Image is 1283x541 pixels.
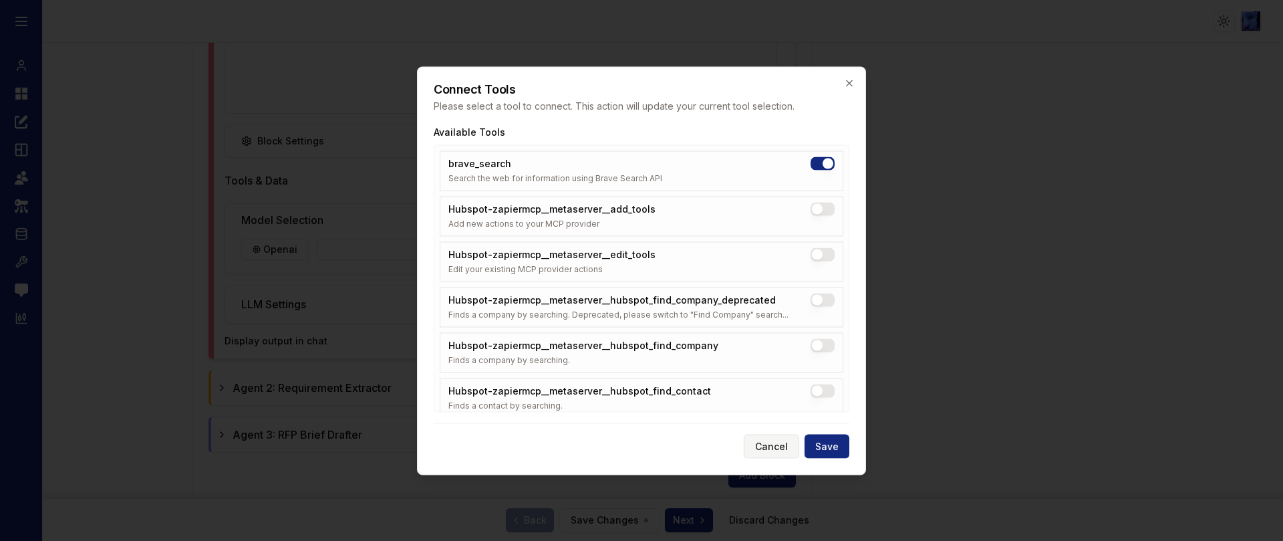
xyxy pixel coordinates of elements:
[434,99,849,112] p: Please select a tool to connect. This action will update your current tool selection.
[448,173,803,183] div: Search the web for information using Brave Search API
[448,247,803,261] div: Hubspot-zapiermcp__metaserver__edit_tools
[448,400,803,411] div: Finds a contact by searching.
[448,354,803,365] div: Finds a company by searching.
[448,202,803,215] div: Hubspot-zapiermcp__metaserver__add_tools
[448,384,803,397] div: Hubspot-zapiermcp__metaserver__hubspot_find_contact
[434,126,505,137] label: Available Tools
[744,434,799,458] button: Cancel
[805,434,849,458] button: Save
[434,83,849,95] h2: Connect Tools
[448,156,803,170] div: brave_search
[448,338,803,352] div: Hubspot-zapiermcp__metaserver__hubspot_find_company
[448,293,803,306] div: Hubspot-zapiermcp__metaserver__hubspot_find_company_deprecated
[448,263,803,274] div: Edit your existing MCP provider actions
[448,218,803,229] div: Add new actions to your MCP provider
[448,309,803,320] div: Finds a company by searching. Deprecated, please switch to "Find Company" search...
